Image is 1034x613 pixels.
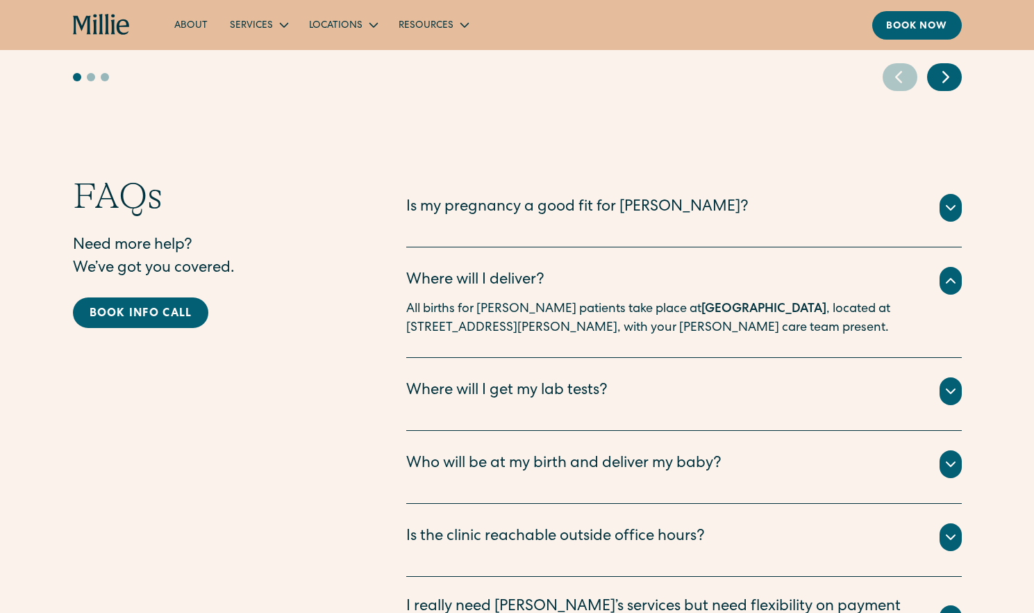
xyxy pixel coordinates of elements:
strong: [GEOGRAPHIC_DATA] [701,303,826,316]
h2: FAQs [73,174,351,218]
div: Where will I deliver? [406,270,544,293]
div: Resources [399,19,453,33]
div: Who will be at my birth and deliver my baby? [406,453,722,476]
div: Locations [298,13,387,36]
div: Is the clinic reachable outside office hours? [406,526,705,549]
p: Need more help? We’ve got you covered. [73,235,351,281]
div: Book info call [90,306,192,322]
div: Book now [886,19,948,34]
div: Previous slide [883,63,917,91]
button: Go to slide 2 [87,73,95,81]
div: Locations [309,19,362,33]
div: Where will I get my lab tests? [406,380,608,403]
a: Book now [872,11,962,40]
button: Go to slide 1 [73,73,81,81]
div: Services [230,19,273,33]
div: Resources [387,13,478,36]
div: Next slide [927,63,962,91]
a: About [163,13,219,36]
a: home [73,14,131,36]
a: Book info call [73,297,209,328]
button: Go to slide 3 [101,73,109,81]
div: Services [219,13,298,36]
div: Is my pregnancy a good fit for [PERSON_NAME]? [406,197,749,220]
p: All births for [PERSON_NAME] patients take place at , located at [STREET_ADDRESS][PERSON_NAME], w... [406,300,962,338]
